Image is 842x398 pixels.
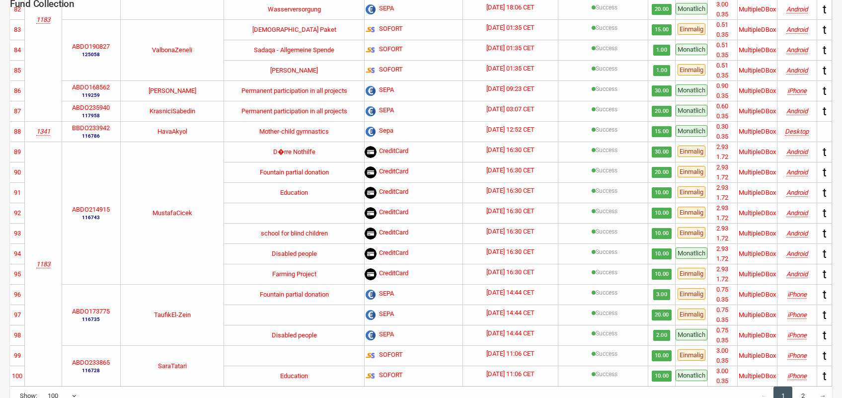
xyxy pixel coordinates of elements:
span: 10.00 [652,248,672,259]
td: Farming Project [224,264,365,284]
span: Monatlich [676,329,707,340]
span: Monatlich [676,84,707,96]
span: CreditCard [379,268,408,280]
span: 3.00 [653,289,670,300]
span: t [823,165,827,179]
label: [DATE] 01:35 CET [486,23,535,33]
label: [DATE] 18:06 CET [486,2,535,12]
span: Einmalig [678,349,705,361]
label: [{ [596,3,617,12]
label: ABDO235940 [72,103,110,113]
span: SEPA [379,329,394,341]
span: Einmalig [678,23,705,35]
small: 117958 [72,112,110,119]
span: t [823,349,827,363]
span: SOFORT [379,24,403,36]
label: [DATE] 16:30 CET [486,247,535,257]
div: MultipleDBox [739,188,776,198]
label: [DATE] 16:30 CET [486,227,535,237]
small: 116735 [72,316,110,323]
span: 30.00 [652,147,672,158]
label: [{ [596,288,617,297]
td: Disabled people [224,325,365,345]
span: t [823,84,827,98]
td: 86 [10,80,25,101]
label: [DATE] 16:30 CET [486,145,535,155]
label: [{ [596,84,617,93]
td: 95 [10,264,25,284]
li: 1.72 [708,172,737,182]
li: 0.35 [708,376,737,386]
span: t [823,2,827,16]
li: 3.00 [708,366,737,376]
span: Einmalig [678,64,705,76]
span: t [823,308,827,322]
label: succeeded [596,146,617,155]
span: Einmalig [678,146,705,157]
i: Mozilla/5.0 (iPhone; CPU iPhone OS 15_6 like Mac OS X) AppleWebKit/605.1.15 (KHTML, like Gecko) M... [787,352,807,359]
span: t [823,328,827,342]
td: 99 [10,345,25,366]
label: Success [596,370,617,379]
span: 20.00 [652,106,672,117]
i: Mozilla/5.0 (Linux; Android 12; SM-G780F) AppleWebKit/537.36 (KHTML, like Gecko) Chrome/107.0.0.0... [786,230,808,237]
td: 87 [10,101,25,121]
label: [{ [596,329,617,338]
span: Monatlich [676,370,707,381]
label: [DATE] 16:30 CET [486,267,535,277]
label: [DATE] 16:30 CET [486,165,535,175]
li: 2.93 [708,183,737,193]
td: 83 [10,19,25,40]
span: Einmalig [678,186,705,198]
label: [DATE] 11:06 CET [486,369,535,379]
div: MultipleDBox [739,371,776,381]
label: [{ [596,125,617,134]
td: Education [224,366,365,386]
label: [{ [596,23,617,32]
li: 0.51 [708,61,737,71]
i: Mozilla/5.0 (Linux; Android 12; SM-G780F) AppleWebKit/537.36 (KHTML, like Gecko) Chrome/107.0.0.0... [786,189,808,196]
td: MustafaCicek [121,142,225,284]
li: 0.35 [708,315,737,325]
span: 10.00 [652,208,672,219]
td: 88 [10,121,25,142]
span: SEPA [379,85,394,97]
td: Sadaqa - Allgemeine Spende [224,40,365,60]
td: 96 [10,284,25,305]
span: SEPA [379,289,394,301]
span: 1.00 [653,65,670,76]
span: t [823,267,827,281]
label: [DATE] 16:30 CET [486,206,535,216]
td: ValbonaZeneli [121,19,225,80]
span: SEPA [379,309,394,321]
i: Mozilla/5.0 (iPhone; CPU iPhone OS 16_0_3 like Mac OS X) AppleWebKit/605.1.15 (KHTML, like Gecko)... [787,331,807,339]
td: 100 [10,366,25,386]
div: MultipleDBox [739,106,776,116]
span: SOFORT [379,44,403,56]
span: Einmalig [678,309,705,320]
i: Mozilla/5.0 (iPhone; CPU iPhone OS 15_6 like Mac OS X) AppleWebKit/605.1.15 (KHTML, like Gecko) M... [787,372,807,380]
span: CreditCard [379,228,408,239]
label: [{ [596,105,617,114]
i: Begegnungs- und Bildungszentrum D�sseldorf e.V. [36,128,50,135]
li: 0.30 [708,122,737,132]
div: MultipleDBox [739,66,776,76]
li: 3.00 [708,346,737,356]
li: 1.72 [708,193,737,203]
i: Mozilla/5.0 (Linux; Android 13; SAMSUNG SM-A136B) AppleWebKit/537.36 (KHTML, like Gecko) SamsungB... [786,5,808,13]
label: [DATE] 14:44 CET [486,288,535,298]
li: 2.93 [708,224,737,234]
td: Fountain partial donation [224,162,365,182]
div: MultipleDBox [739,127,776,137]
span: CreditCard [379,207,408,219]
div: MultipleDBox [739,330,776,340]
i: Mozilla/5.0 (Linux; Android 12; SM-G780F) AppleWebKit/537.36 (KHTML, like Gecko) Chrome/107.0.0.0... [786,148,808,156]
span: CreditCard [379,146,408,158]
i: Mozilla/5.0 (Linux; Android 9; JAT-L41) AppleWebKit/537.36 (KHTML, like Gecko) Chrome/111.0.0.0 M... [786,26,808,33]
li: 0.35 [708,132,737,142]
td: HavaAkyol [121,121,225,142]
li: 0.35 [708,50,737,60]
span: t [823,247,827,261]
li: 0.35 [708,295,737,305]
li: 0.35 [708,111,737,121]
